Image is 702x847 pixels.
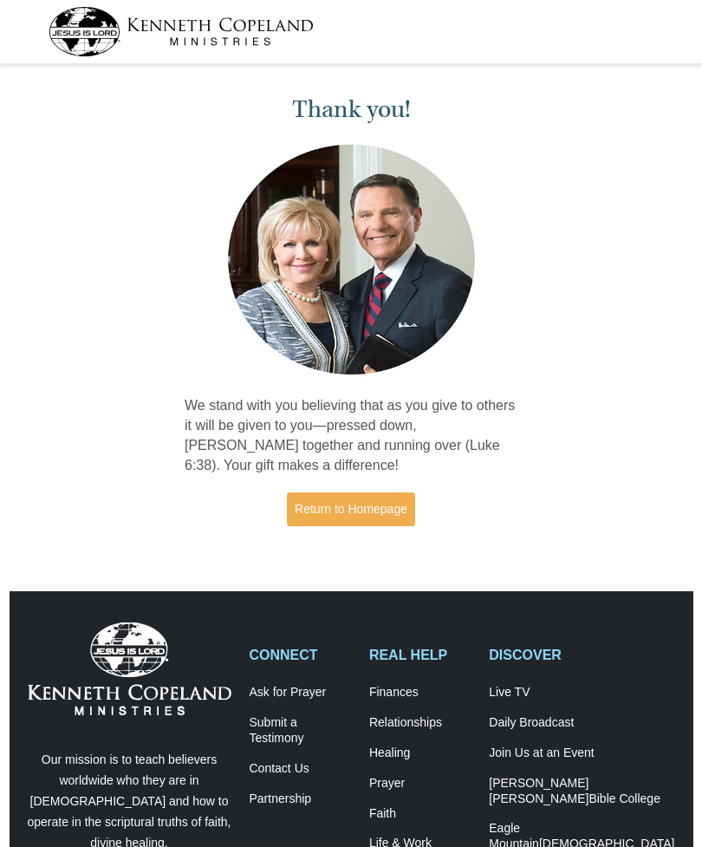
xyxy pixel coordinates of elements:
[489,715,674,731] a: Daily Broadcast
[369,685,471,700] a: Finances
[250,685,351,700] a: Ask for Prayer
[588,792,660,805] span: Bible College
[489,647,674,663] h2: DISCOVER
[185,396,517,475] p: We stand with you believing that as you give to others it will be given to you—pressed down, [PER...
[489,685,674,700] a: Live TV
[369,776,471,792] a: Prayer
[489,776,674,807] a: [PERSON_NAME] [PERSON_NAME]Bible College
[250,647,351,663] h2: CONNECT
[369,715,471,731] a: Relationships
[28,622,231,715] img: Kenneth Copeland Ministries
[489,746,674,761] a: Join Us at an Event
[369,746,471,761] a: Healing
[224,140,479,379] img: Kenneth and Gloria
[287,492,415,526] a: Return to Homepage
[250,715,351,746] a: Submit a Testimony
[49,7,314,56] img: kcm-header-logo.svg
[185,95,517,124] h1: Thank you!
[369,806,471,822] a: Faith
[250,792,351,807] a: Partnership
[369,647,471,663] h2: REAL HELP
[250,761,351,777] a: Contact Us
